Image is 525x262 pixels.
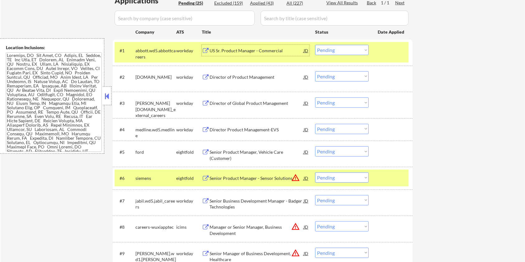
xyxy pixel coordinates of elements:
[120,127,130,133] div: #4
[261,11,409,26] input: Search by title (case sensitive)
[210,48,304,54] div: US Sr. Product Manager - Commercial
[303,124,309,135] div: JD
[176,149,202,155] div: eightfold
[202,29,309,35] div: Title
[176,48,202,54] div: workday
[210,74,304,80] div: Director of Product Management
[135,149,176,155] div: ford
[291,173,300,182] button: warning_amber
[120,48,130,54] div: #1
[291,222,300,231] button: warning_amber
[303,221,309,232] div: JD
[291,249,300,257] button: warning_amber
[135,48,176,60] div: abbott.wd5.abbottcareers
[303,146,309,157] div: JD
[120,198,130,204] div: #7
[115,11,255,26] input: Search by company (case sensitive)
[176,175,202,181] div: eightfold
[135,175,176,181] div: siemens
[315,26,369,37] div: Status
[135,127,176,139] div: medline.wd5.medline
[135,198,176,210] div: jabil.wd5.jabil_careers
[303,195,309,206] div: JD
[176,127,202,133] div: workday
[120,175,130,181] div: #6
[210,224,304,236] div: Manager or Senior Manager, Business Development
[176,29,202,35] div: ATS
[303,71,309,82] div: JD
[120,250,130,257] div: #9
[176,100,202,106] div: workday
[210,149,304,161] div: Senior Product Manager, Vehicle Care (Customer)
[176,74,202,80] div: workday
[303,248,309,259] div: JD
[176,250,202,257] div: workday
[210,100,304,106] div: Director of Global Product Management
[176,198,202,204] div: workday
[135,100,176,119] div: [PERSON_NAME][DOMAIN_NAME]_external_careers
[176,224,202,230] div: icims
[6,44,102,51] div: Location Inclusions:
[210,175,304,181] div: Senior Product Manager - Sensor Solutions
[120,224,130,230] div: #8
[135,29,176,35] div: Company
[135,224,176,230] div: careers-wuxiapptec
[120,100,130,106] div: #3
[120,149,130,155] div: #5
[135,74,176,80] div: [DOMAIN_NAME]
[303,172,309,184] div: JD
[120,74,130,80] div: #2
[378,29,405,35] div: Date Applied
[210,127,304,133] div: Director Product Management-EVS
[303,97,309,109] div: JD
[303,45,309,56] div: JD
[210,198,304,210] div: Senior Business Development Manager - Badger Technologies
